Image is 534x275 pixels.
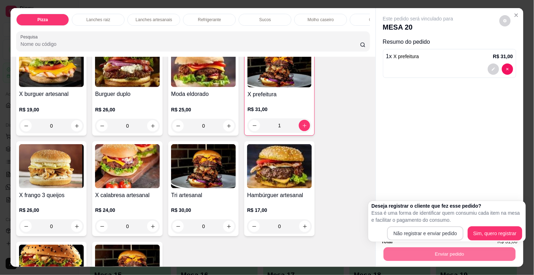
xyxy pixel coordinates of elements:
[95,90,160,98] h4: Burguer duplo
[247,144,312,188] img: product-image
[247,191,312,200] h4: Hambúrguer artesanal
[259,17,271,23] p: Sucos
[19,144,84,188] img: product-image
[95,106,160,113] p: R$ 26,00
[19,191,84,200] h4: X frango 3 queijos
[247,43,312,87] img: product-image
[383,15,453,22] p: Este pedido será vinculado para
[383,38,516,46] p: Resumo do pedido
[86,17,110,23] p: Lanches raiz
[468,226,522,240] button: Sim, quero registrar
[20,34,40,40] label: Pesquisa
[382,239,393,244] strong: Total
[383,22,453,32] p: MESA 20
[387,226,464,240] button: Não registrar e enviar pedido
[383,247,515,261] button: Enviar pedido
[171,191,236,200] h4: Tri artesanal
[171,106,236,113] p: R$ 25,00
[171,144,236,188] img: product-image
[386,52,419,61] p: 1 x
[171,90,236,98] h4: Moda eldorado
[95,207,160,214] p: R$ 24,00
[37,17,48,23] p: Pizza
[488,63,499,75] button: decrease-product-quantity
[19,207,84,214] p: R$ 26,00
[19,43,84,87] img: product-image
[171,207,236,214] p: R$ 30,00
[500,15,511,26] button: decrease-product-quantity
[372,209,522,224] p: Essa é uma forma de identificar quem consumiu cada item na mesa e facilitar o pagamento do consumo.
[493,53,513,60] p: R$ 31,00
[19,106,84,113] p: R$ 19,00
[369,17,384,23] p: Cerveja
[19,90,84,98] h4: X burguer artesanal
[299,120,310,131] button: increase-product-quantity
[394,54,419,59] span: X prefeitura
[247,106,312,113] p: R$ 31,00
[198,17,221,23] p: Refrigerante
[511,10,522,21] button: Close
[95,191,160,200] h4: X calabresa artesanal
[308,17,334,23] p: Molho caseiro
[171,43,236,87] img: product-image
[249,120,260,131] button: decrease-product-quantity
[95,43,160,87] img: product-image
[95,144,160,188] img: product-image
[136,17,172,23] p: Lanches artesanais
[372,202,522,209] h2: Deseja registrar o cliente que fez esse pedido?
[20,41,360,48] input: Pesquisa
[502,63,513,75] button: decrease-product-quantity
[247,207,312,214] p: R$ 17,00
[247,90,312,99] h4: X prefeitura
